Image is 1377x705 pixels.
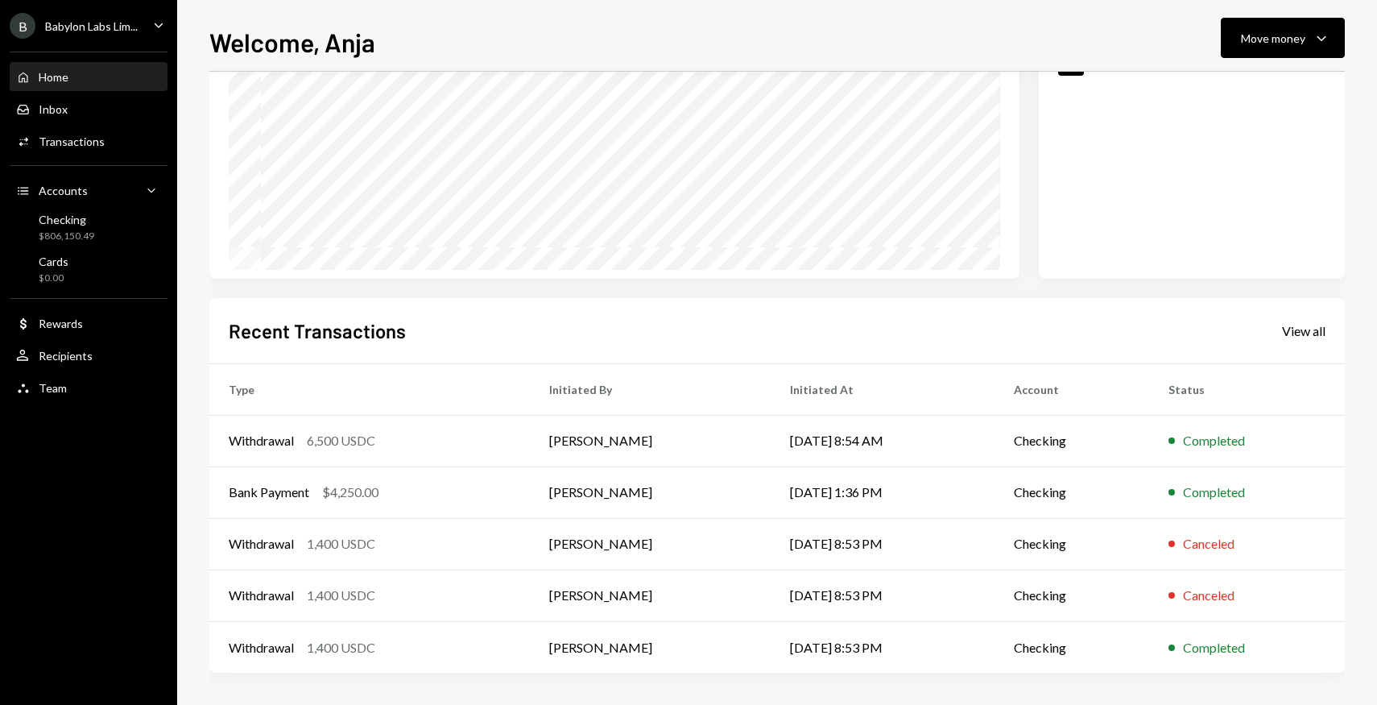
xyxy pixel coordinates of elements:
td: Checking [994,518,1149,570]
div: 1,400 USDC [307,534,375,554]
th: Initiated By [530,363,771,415]
a: View all [1282,321,1325,339]
div: Home [39,70,68,84]
td: Checking [994,415,1149,467]
td: [PERSON_NAME] [530,467,771,518]
th: Initiated At [771,363,995,415]
div: 6,500 USDC [307,431,375,450]
div: Inbox [39,102,68,116]
th: Type [209,363,530,415]
div: Recipients [39,349,93,363]
div: Completed [1183,638,1245,657]
div: Withdrawal [229,431,294,450]
div: B [10,13,35,39]
td: [DATE] 8:53 PM [771,570,995,621]
td: [DATE] 1:36 PM [771,467,995,518]
div: $4,250.00 [322,483,378,502]
td: [PERSON_NAME] [530,518,771,570]
a: Checking$806,150.49 [10,208,167,247]
a: Accounts [10,176,167,205]
div: Move money [1241,30,1305,47]
div: Transactions [39,135,105,148]
td: [DATE] 8:53 PM [771,621,995,673]
h2: Recent Transactions [229,317,406,344]
div: Completed [1183,431,1245,450]
div: Withdrawal [229,638,294,657]
a: Cards$0.00 [10,250,167,288]
div: Bank Payment [229,483,309,502]
div: Cards [39,255,68,268]
h1: Welcome, Anja [209,26,375,58]
a: Team [10,373,167,402]
th: Account [994,363,1149,415]
td: [PERSON_NAME] [530,621,771,673]
td: Checking [994,570,1149,621]
td: [DATE] 8:54 AM [771,415,995,467]
td: [DATE] 8:53 PM [771,518,995,570]
div: Team [39,381,67,395]
a: Home [10,62,167,91]
div: Rewards [39,317,83,330]
div: View all [1282,323,1325,339]
div: $0.00 [39,272,68,285]
td: [PERSON_NAME] [530,570,771,621]
div: 1,400 USDC [307,586,375,605]
th: Status [1149,363,1345,415]
div: Withdrawal [229,586,294,605]
a: Transactions [10,126,167,156]
a: Rewards [10,309,167,338]
div: Completed [1183,483,1245,502]
div: $806,150.49 [39,230,94,243]
a: Inbox [10,94,167,123]
div: 1,400 USDC [307,638,375,657]
td: [PERSON_NAME] [530,415,771,467]
div: Accounts [39,184,88,197]
div: Babylon Labs Lim... [45,19,138,33]
a: Recipients [10,341,167,370]
div: Canceled [1183,586,1234,605]
td: Checking [994,467,1149,518]
td: Checking [994,621,1149,673]
button: Move money [1221,18,1345,58]
div: Checking [39,213,94,226]
div: Withdrawal [229,534,294,554]
div: Canceled [1183,534,1234,554]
